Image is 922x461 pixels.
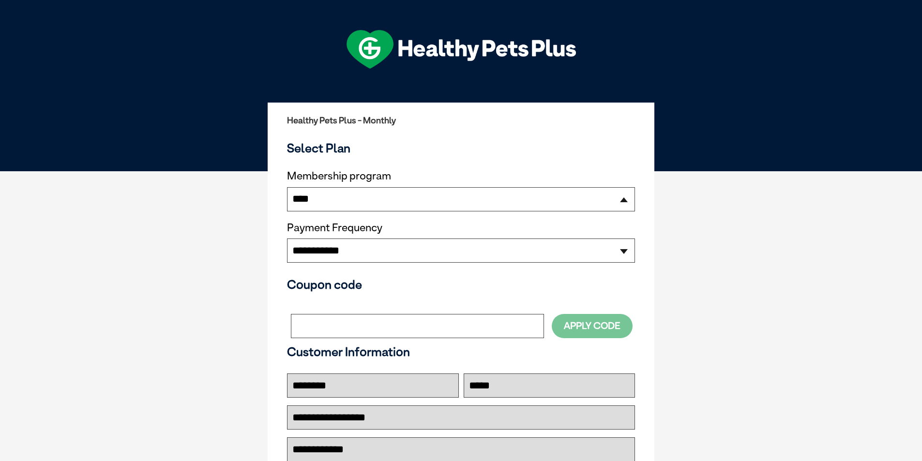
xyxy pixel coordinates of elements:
[552,314,633,338] button: Apply Code
[287,277,635,292] h3: Coupon code
[287,141,635,155] h3: Select Plan
[287,222,382,234] label: Payment Frequency
[287,116,635,125] h2: Healthy Pets Plus - Monthly
[287,344,635,359] h3: Customer Information
[287,170,635,182] label: Membership program
[347,30,576,69] img: hpp-logo-landscape-green-white.png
